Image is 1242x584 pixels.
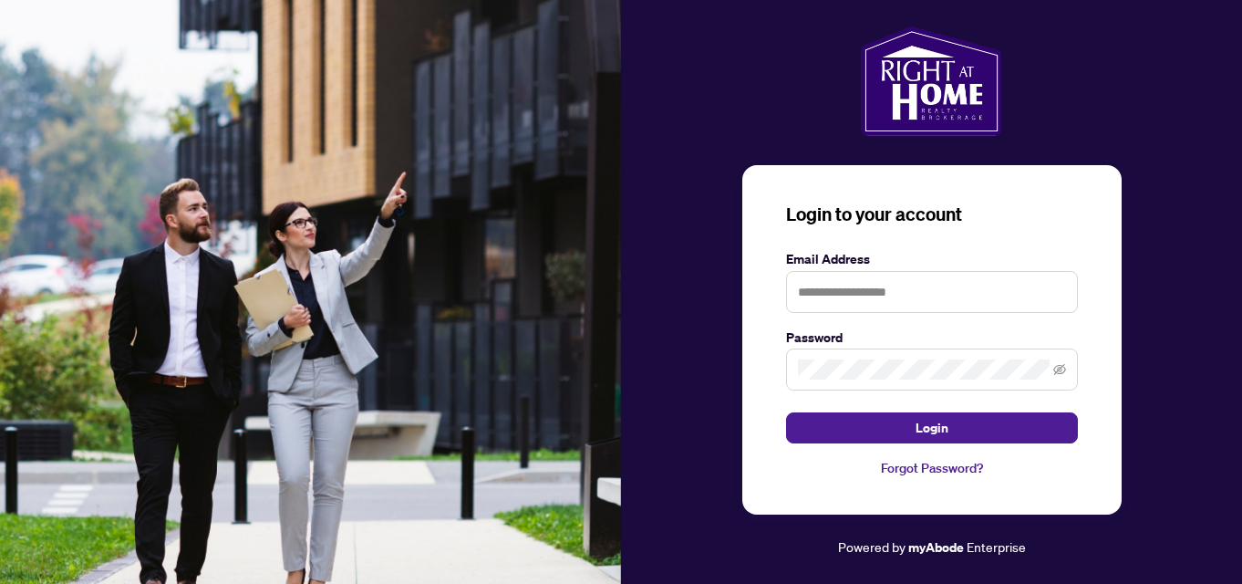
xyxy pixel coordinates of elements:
[786,249,1078,269] label: Email Address
[838,538,906,555] span: Powered by
[908,537,964,558] a: myAbode
[1053,363,1066,376] span: eye-invisible
[967,538,1026,555] span: Enterprise
[786,328,1078,348] label: Password
[861,26,1002,136] img: ma-logo
[786,412,1078,443] button: Login
[786,458,1078,478] a: Forgot Password?
[786,202,1078,227] h3: Login to your account
[916,413,948,443] span: Login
